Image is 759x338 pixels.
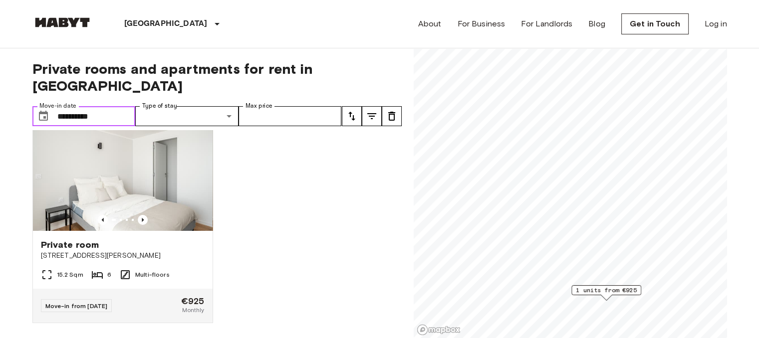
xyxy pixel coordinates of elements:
[32,111,213,323] a: Marketing picture of unit FR-18-003-003-04Previous imagePrevious imagePrivate room[STREET_ADDRESS...
[418,18,442,30] a: About
[417,324,461,336] a: Mapbox logo
[342,106,362,126] button: tune
[138,215,148,225] button: Previous image
[32,60,402,94] span: Private rooms and apartments for rent in [GEOGRAPHIC_DATA]
[382,106,402,126] button: tune
[576,286,637,295] span: 1 units from €925
[33,111,213,231] img: Marketing picture of unit FR-18-003-003-04
[362,106,382,126] button: tune
[621,13,689,34] a: Get in Touch
[32,17,92,27] img: Habyt
[45,302,108,310] span: Move-in from [DATE]
[142,102,177,110] label: Type of stay
[41,239,99,251] span: Private room
[705,18,727,30] a: Log in
[98,215,108,225] button: Previous image
[57,270,83,279] span: 15.2 Sqm
[33,106,53,126] button: Choose date, selected date is 26 Sep 2025
[181,297,205,306] span: €925
[588,18,605,30] a: Blog
[246,102,272,110] label: Max price
[457,18,505,30] a: For Business
[521,18,572,30] a: For Landlords
[571,285,641,301] div: Map marker
[107,270,111,279] span: 6
[39,102,76,110] label: Move-in date
[41,251,205,261] span: [STREET_ADDRESS][PERSON_NAME]
[124,18,208,30] p: [GEOGRAPHIC_DATA]
[135,270,170,279] span: Multi-floors
[182,306,204,315] span: Monthly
